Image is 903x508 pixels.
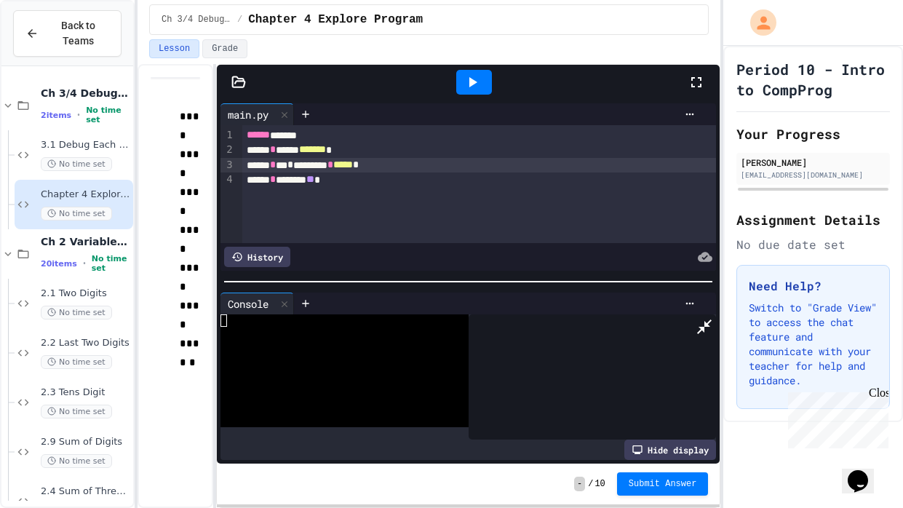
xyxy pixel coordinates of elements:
div: Hide display [624,440,716,460]
span: Back to Teams [47,18,109,49]
div: main.py [220,103,294,125]
div: 4 [220,172,235,187]
span: / [237,14,242,25]
span: 10 [594,478,605,490]
button: Back to Teams [13,10,122,57]
button: Lesson [149,39,199,58]
div: Console [220,296,276,311]
div: main.py [220,107,276,122]
span: No time set [41,454,112,468]
span: • [77,109,80,121]
div: [EMAIL_ADDRESS][DOMAIN_NAME] [741,170,886,180]
span: 2.4 Sum of Three Numbers [41,485,130,498]
span: Ch 3/4 Debugging/Modules [162,14,231,25]
iframe: chat widget [842,450,888,493]
div: 3 [220,158,235,172]
span: / [588,478,593,490]
span: Ch 3/4 Debugging/Modules [41,87,130,100]
span: Chapter 4 Explore Program [41,188,130,201]
button: Submit Answer [617,472,709,496]
span: Submit Answer [629,478,697,490]
span: 3.1 Debug Each Step [41,139,130,151]
h1: Period 10 - Intro to CompProg [736,59,890,100]
span: No time set [92,254,130,273]
div: My Account [735,6,780,39]
span: 2.3 Tens Digit [41,386,130,399]
div: 1 [220,128,235,143]
span: 2.9 Sum of Digits [41,436,130,448]
div: Console [220,293,294,314]
span: 2 items [41,111,71,120]
span: - [574,477,585,491]
span: No time set [41,157,112,171]
span: No time set [86,106,130,124]
span: No time set [41,405,112,418]
span: 2.1 Two Digits [41,287,130,300]
div: 2 [220,143,235,157]
span: Chapter 4 Explore Program [248,11,423,28]
div: No due date set [736,236,890,253]
div: Chat with us now!Close [6,6,100,92]
span: No time set [41,207,112,221]
h2: Your Progress [736,124,890,144]
button: Grade [202,39,247,58]
h3: Need Help? [749,277,878,295]
span: 20 items [41,259,77,269]
iframe: chat widget [782,386,888,448]
h2: Assignment Details [736,210,890,230]
span: Ch 2 Variables, Statements & Expressions [41,235,130,248]
span: 2.2 Last Two Digits [41,337,130,349]
span: • [83,258,86,269]
p: Switch to "Grade View" to access the chat feature and communicate with your teacher for help and ... [749,301,878,388]
div: History [224,247,290,267]
span: No time set [41,355,112,369]
span: No time set [41,306,112,320]
div: [PERSON_NAME] [741,156,886,169]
